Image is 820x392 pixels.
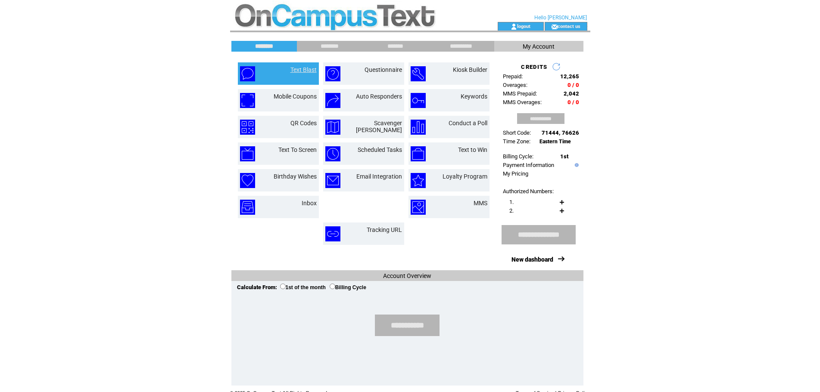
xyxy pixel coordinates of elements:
[503,170,528,177] a: My Pricing
[567,99,579,105] span: 0 / 0
[325,93,340,108] img: auto-responders.png
[278,146,317,153] a: Text To Screen
[503,82,527,88] span: Overages:
[474,200,487,207] a: MMS
[458,146,487,153] a: Text to Win
[551,23,558,30] img: contact_us_icon.gif
[523,43,555,50] span: My Account
[461,93,487,100] a: Keywords
[240,66,255,81] img: text-blast.png
[330,284,366,290] label: Billing Cycle
[240,120,255,135] img: qr-codes.png
[411,120,426,135] img: conduct-a-poll.png
[325,66,340,81] img: questionnaire.png
[567,82,579,88] span: 0 / 0
[411,146,426,161] img: text-to-win.png
[503,188,554,194] span: Authorized Numbers:
[411,173,426,188] img: loyalty-program.png
[290,66,317,73] a: Text Blast
[240,173,255,188] img: birthday-wishes.png
[542,130,579,136] span: 71444, 76626
[511,23,517,30] img: account_icon.gif
[274,93,317,100] a: Mobile Coupons
[290,120,317,127] a: QR Codes
[558,23,580,29] a: contact us
[443,173,487,180] a: Loyalty Program
[240,93,255,108] img: mobile-coupons.png
[503,90,537,97] span: MMS Prepaid:
[237,284,277,290] span: Calculate From:
[453,66,487,73] a: Kiosk Builder
[325,226,340,241] img: tracking-url.png
[503,130,531,136] span: Short Code:
[356,173,402,180] a: Email Integration
[280,284,286,289] input: 1st of the month
[509,199,514,205] span: 1.
[383,272,431,279] span: Account Overview
[330,284,335,289] input: Billing Cycle
[411,93,426,108] img: keywords.png
[560,73,579,80] span: 12,265
[356,120,402,133] a: Scavenger [PERSON_NAME]
[325,120,340,135] img: scavenger-hunt.png
[509,207,514,214] span: 2.
[573,163,579,167] img: help.gif
[240,200,255,215] img: inbox.png
[411,200,426,215] img: mms.png
[411,66,426,81] img: kiosk-builder.png
[356,93,402,100] a: Auto Responders
[302,200,317,207] a: Inbox
[503,99,542,105] span: MMS Overages:
[503,153,533,160] span: Billing Cycle:
[240,146,255,161] img: text-to-screen.png
[534,15,587,21] span: Hello [PERSON_NAME]
[274,173,317,180] a: Birthday Wishes
[503,138,530,145] span: Time Zone:
[503,162,554,168] a: Payment Information
[358,146,402,153] a: Scheduled Tasks
[367,226,402,233] a: Tracking URL
[517,23,530,29] a: logout
[511,256,553,263] a: New dashboard
[325,173,340,188] img: email-integration.png
[560,153,568,160] span: 1st
[325,146,340,161] img: scheduled-tasks.png
[365,66,402,73] a: Questionnaire
[521,64,547,70] span: CREDITS
[503,73,523,80] span: Prepaid:
[449,120,487,127] a: Conduct a Poll
[280,284,326,290] label: 1st of the month
[564,90,579,97] span: 2,042
[539,139,571,145] span: Eastern Time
